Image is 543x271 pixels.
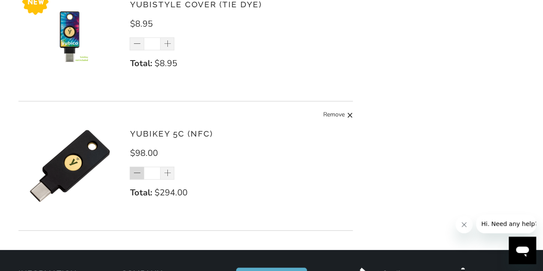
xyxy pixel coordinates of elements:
[323,110,353,121] a: Remove
[130,18,152,30] span: $8.95
[476,214,536,233] iframe: Message from company
[323,110,345,121] span: Remove
[455,216,473,233] iframe: Close message
[130,129,212,138] a: YubiKey 5C (NFC)
[509,237,536,264] iframe: Button to launch messaging window
[18,114,121,217] img: YubiKey 5C (NFC)
[5,6,62,13] span: Hi. Need any help?
[154,187,187,198] span: $294.00
[130,58,152,69] strong: Total:
[130,147,158,159] span: $98.00
[154,58,177,69] span: $8.95
[130,187,152,198] strong: Total:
